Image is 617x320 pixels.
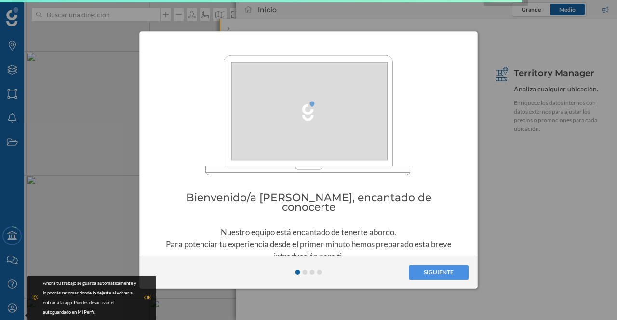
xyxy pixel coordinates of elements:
[161,192,456,212] div: Bienvenido/a [PERSON_NAME], encantado de conocerte
[43,279,139,317] div: Ahora tu trabajo se guarda automáticamente y lo podrás retomar donde lo dejaste al volver a entra...
[409,265,469,280] button: Siguiente
[161,226,456,263] div: Nuestro equipo está encantado de tenerte abordo. Para potenciar tu experiencia desde el primer mi...
[144,293,151,303] div: OK
[205,53,412,176] img: 1_Intro.gif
